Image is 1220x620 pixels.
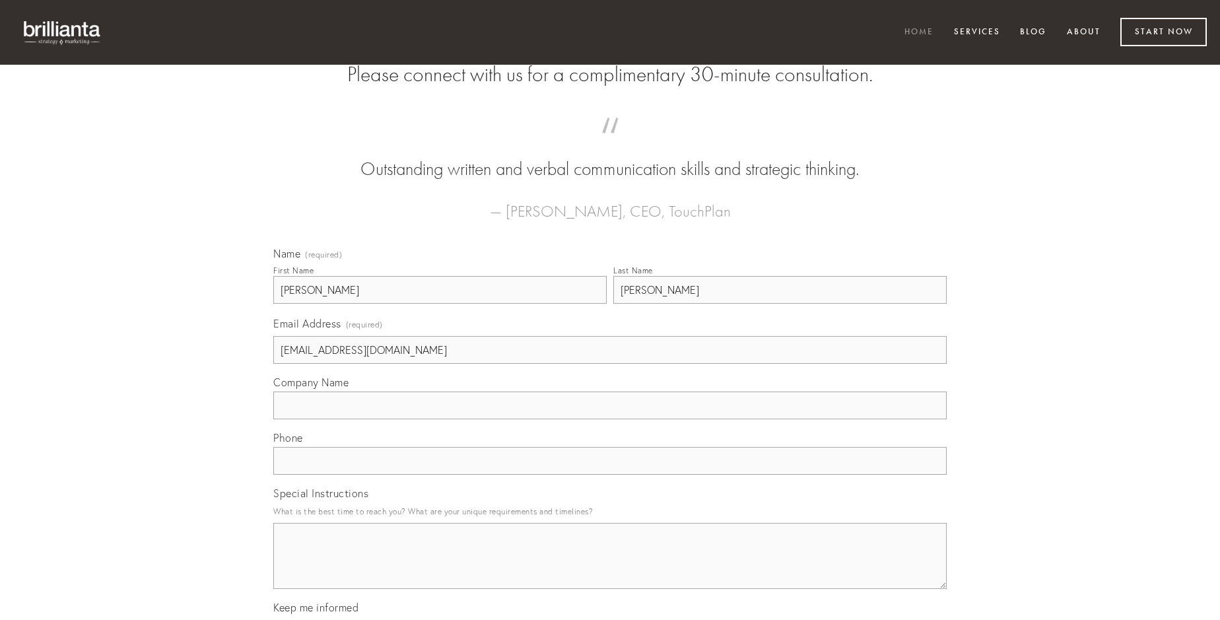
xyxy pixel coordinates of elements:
[273,376,349,389] span: Company Name
[1011,22,1055,44] a: Blog
[294,182,926,224] figcaption: — [PERSON_NAME], CEO, TouchPlan
[1058,22,1109,44] a: About
[273,431,303,444] span: Phone
[13,13,112,52] img: brillianta - research, strategy, marketing
[294,131,926,156] span: “
[273,502,947,520] p: What is the best time to reach you? What are your unique requirements and timelines?
[346,316,383,333] span: (required)
[273,317,341,330] span: Email Address
[273,247,300,260] span: Name
[273,265,314,275] div: First Name
[1120,18,1207,46] a: Start Now
[305,251,342,259] span: (required)
[273,601,358,614] span: Keep me informed
[273,487,368,500] span: Special Instructions
[273,62,947,87] h2: Please connect with us for a complimentary 30-minute consultation.
[945,22,1009,44] a: Services
[896,22,942,44] a: Home
[294,131,926,182] blockquote: Outstanding written and verbal communication skills and strategic thinking.
[613,265,653,275] div: Last Name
